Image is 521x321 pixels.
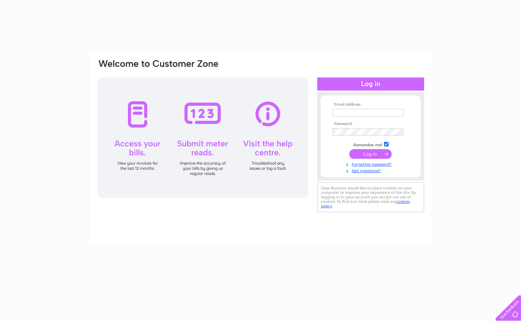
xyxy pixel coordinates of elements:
[317,182,424,212] div: Clear Business would like to place cookies on your computer to improve your experience of the sit...
[349,149,392,159] input: Submit
[331,141,411,148] td: Remember me?
[331,102,411,107] th: Email Address:
[332,167,411,174] a: Not registered?
[321,199,410,208] a: cookies policy
[332,160,411,167] a: Forgotten password?
[331,122,411,126] th: Password:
